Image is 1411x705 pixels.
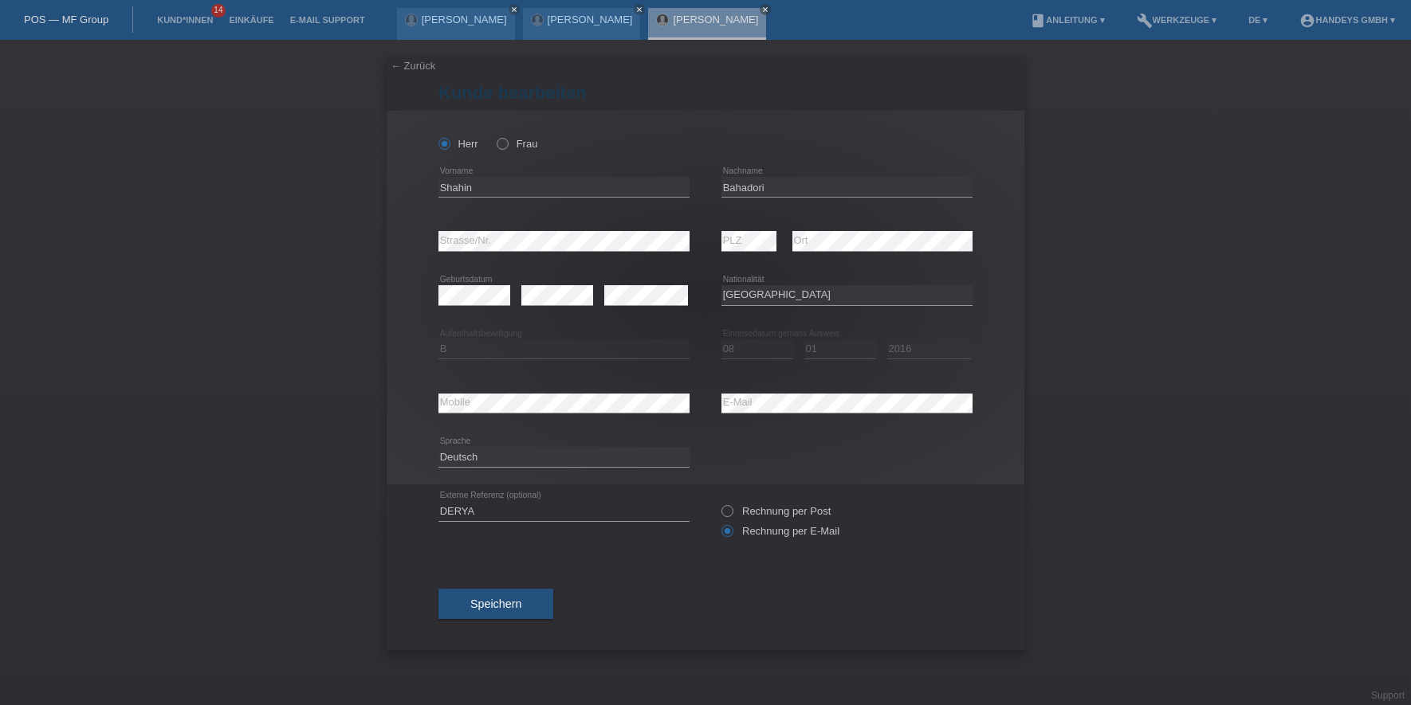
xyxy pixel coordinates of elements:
a: DE ▾ [1240,15,1275,25]
a: [PERSON_NAME] [673,14,758,25]
i: book [1030,13,1046,29]
a: close [760,4,771,15]
i: close [510,6,518,14]
h1: Kunde bearbeiten [438,83,973,103]
label: Rechnung per E-Mail [721,525,839,537]
input: Herr [438,138,449,148]
i: build [1137,13,1153,29]
a: [PERSON_NAME] [422,14,507,25]
a: Support [1371,690,1405,701]
label: Frau [497,138,537,150]
a: ← Zurück [391,60,435,72]
i: close [635,6,643,14]
a: E-Mail Support [282,15,373,25]
a: bookAnleitung ▾ [1022,15,1112,25]
a: Kund*innen [149,15,221,25]
input: Frau [497,138,507,148]
a: account_circleHandeys GmbH ▾ [1291,15,1403,25]
a: buildWerkzeuge ▾ [1129,15,1225,25]
input: Rechnung per Post [721,505,732,525]
label: Herr [438,138,478,150]
label: Rechnung per Post [721,505,831,517]
input: Rechnung per E-Mail [721,525,732,545]
i: close [761,6,769,14]
a: close [634,4,645,15]
a: Einkäufe [221,15,281,25]
span: Speichern [470,597,521,610]
a: [PERSON_NAME] [548,14,633,25]
a: POS — MF Group [24,14,108,25]
span: 14 [211,4,226,18]
a: close [509,4,520,15]
i: account_circle [1299,13,1315,29]
button: Speichern [438,589,553,619]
